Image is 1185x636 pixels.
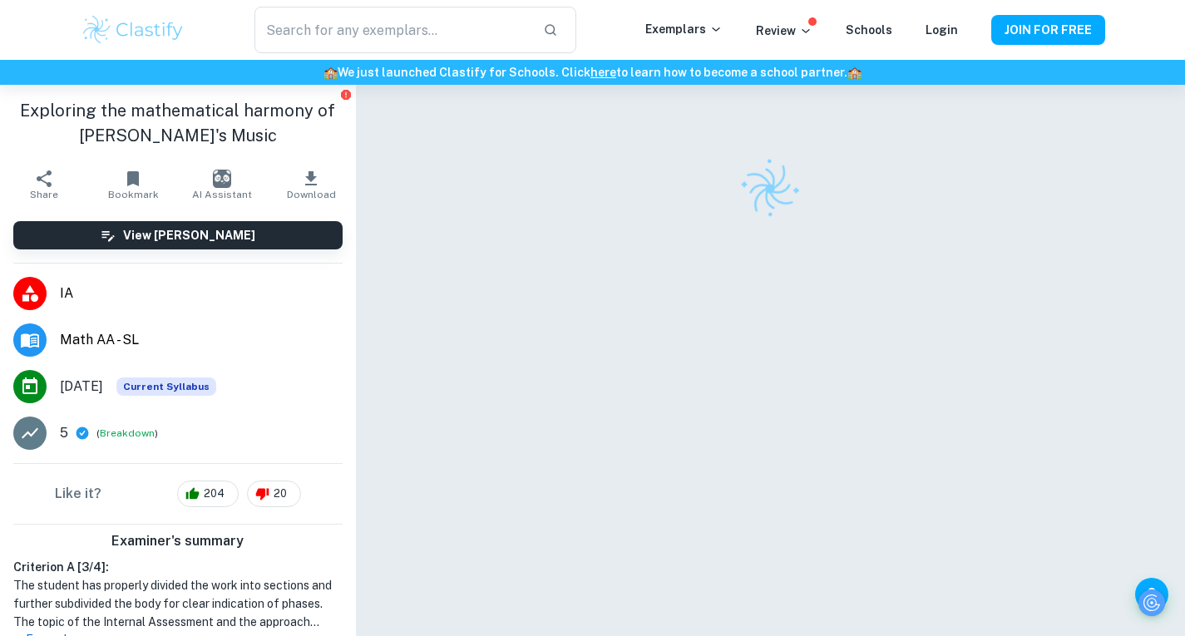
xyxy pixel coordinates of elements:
[13,558,343,576] h6: Criterion A [ 3 / 4 ]:
[287,189,336,200] span: Download
[60,283,343,303] span: IA
[178,161,267,208] button: AI Assistant
[3,63,1182,81] h6: We just launched Clastify for Schools. Click to learn how to become a school partner.
[60,423,68,443] p: 5
[846,23,892,37] a: Schools
[100,426,155,441] button: Breakdown
[645,20,723,38] p: Exemplars
[991,15,1105,45] button: JOIN FOR FREE
[60,330,343,350] span: Math AA - SL
[254,7,529,53] input: Search for any exemplars...
[108,189,159,200] span: Bookmark
[926,23,958,37] a: Login
[247,481,301,507] div: 20
[177,481,239,507] div: 204
[323,66,338,79] span: 🏫
[195,486,234,502] span: 204
[13,221,343,249] button: View [PERSON_NAME]
[192,189,252,200] span: AI Assistant
[13,576,343,631] h1: The student has properly divided the work into sections and further subdivided the body for clear...
[340,88,353,101] button: Report issue
[847,66,862,79] span: 🏫
[7,531,349,551] h6: Examiner's summary
[729,148,812,230] img: Clastify logo
[756,22,812,40] p: Review
[267,161,356,208] button: Download
[89,161,178,208] button: Bookmark
[1135,578,1168,611] button: Help and Feedback
[123,226,255,244] h6: View [PERSON_NAME]
[30,189,58,200] span: Share
[60,377,103,397] span: [DATE]
[116,377,216,396] div: This exemplar is based on the current syllabus. Feel free to refer to it for inspiration/ideas wh...
[116,377,216,396] span: Current Syllabus
[81,13,186,47] img: Clastify logo
[590,66,616,79] a: here
[96,426,158,441] span: ( )
[55,484,101,504] h6: Like it?
[13,98,343,148] h1: Exploring the mathematical harmony of [PERSON_NAME]'s Music
[213,170,231,188] img: AI Assistant
[264,486,296,502] span: 20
